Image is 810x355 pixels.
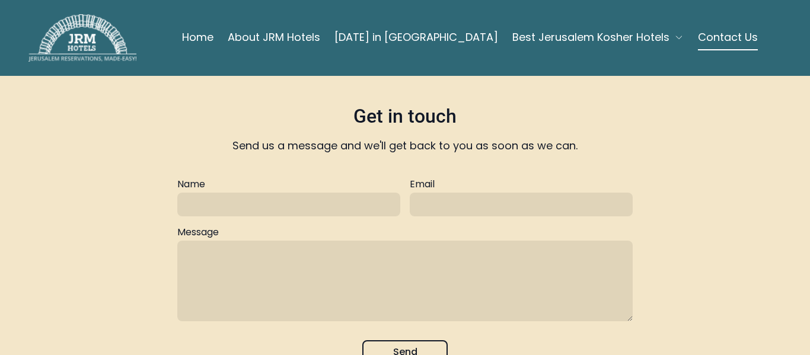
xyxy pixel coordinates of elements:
[177,137,633,154] p: Send us a message and we'll get back to you as soon as we can.
[228,25,320,49] a: About JRM Hotels
[177,226,633,238] label: Message
[512,29,669,46] span: Best Jerusalem Kosher Hotels
[698,25,758,49] a: Contact Us
[334,25,498,49] a: [DATE] in [GEOGRAPHIC_DATA]
[177,178,400,190] label: Name
[512,25,684,49] button: Best Jerusalem Kosher Hotels
[410,178,633,190] label: Email
[28,14,136,62] img: JRM Hotels
[177,104,633,133] h3: Get in touch
[182,25,213,49] a: Home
